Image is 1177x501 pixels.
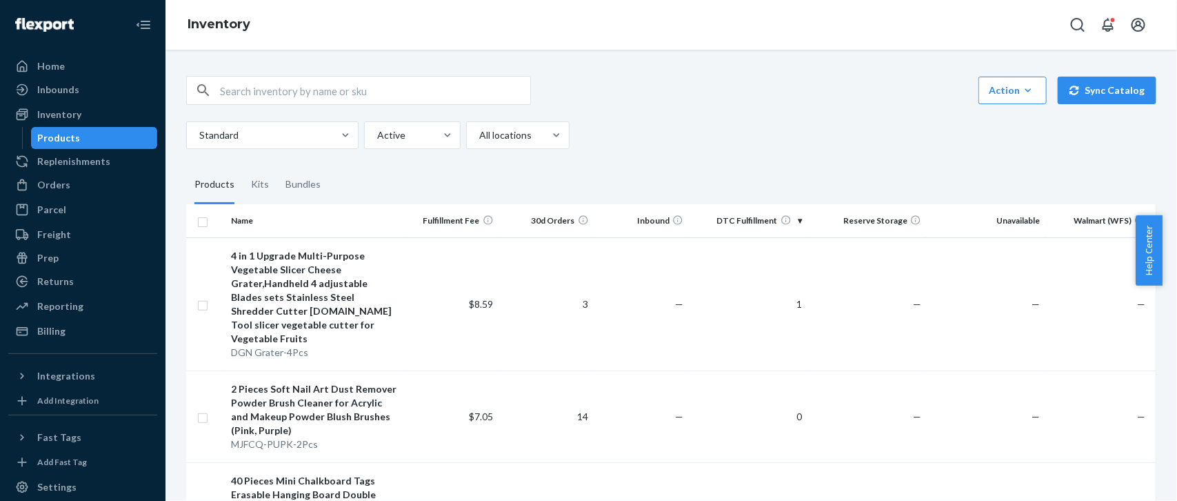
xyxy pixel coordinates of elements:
img: Flexport logo [15,18,74,32]
button: Fast Tags [8,426,157,449]
div: Add Fast Tag [37,456,87,468]
th: Reserve Storage [808,204,927,237]
ol: breadcrumbs [177,5,261,45]
td: 3 [499,237,594,371]
div: DGN Grater-4Pcs [231,346,398,360]
a: Inbounds [8,79,157,101]
button: Open account menu [1125,11,1152,39]
a: Freight [8,224,157,246]
div: Add Integration [37,395,99,406]
span: — [913,298,921,310]
div: Orders [37,178,70,192]
input: Search inventory by name or sku [220,77,530,104]
a: Inventory [8,104,157,126]
th: Walmart (WFS) [1045,204,1156,237]
div: Inbounds [37,83,79,97]
th: Fulfillment Fee [404,204,499,237]
div: 4 in 1 Upgrade Multi-Purpose Vegetable Slicer Cheese Grater,Handheld 4 adjustable Blades sets Sta... [231,249,398,346]
div: Products [38,131,81,145]
div: Fast Tags [37,431,81,444]
td: 0 [689,371,807,462]
span: — [675,411,683,422]
th: DTC Fulfillment [689,204,807,237]
a: Reporting [8,295,157,317]
a: Billing [8,320,157,342]
div: Billing [37,324,66,338]
a: Inventory [188,17,250,32]
button: Action [978,77,1047,104]
a: Home [8,55,157,77]
a: Add Fast Tag [8,454,157,471]
div: Returns [37,275,74,288]
button: Open notifications [1094,11,1122,39]
div: Bundles [285,166,321,204]
div: Action [989,83,1036,97]
a: Products [31,127,158,149]
span: $7.05 [470,411,494,422]
span: — [913,411,921,422]
th: 30d Orders [499,204,594,237]
span: — [1137,411,1145,422]
th: Inbound [594,204,690,237]
div: Freight [37,228,71,242]
span: — [1032,298,1040,310]
a: Prep [8,247,157,269]
div: Reporting [37,299,83,313]
a: Orders [8,174,157,196]
div: Prep [37,251,59,265]
button: Help Center [1136,215,1163,286]
button: Open Search Box [1064,11,1092,39]
th: Name [225,204,403,237]
div: Integrations [37,369,95,383]
span: — [1137,298,1145,310]
th: Unavailable [927,204,1045,237]
div: Parcel [37,203,66,217]
a: Parcel [8,199,157,221]
div: Inventory [37,108,81,121]
input: All locations [478,128,479,142]
td: 14 [499,371,594,462]
td: 1 [689,237,807,371]
span: — [1032,411,1040,422]
button: Integrations [8,365,157,387]
div: Kits [251,166,269,204]
a: Add Integration [8,393,157,409]
div: 2 Pieces Soft Nail Art Dust Remover Powder Brush Cleaner for Acrylic and Makeup Powder Blush Brus... [231,382,398,438]
a: Replenishments [8,150,157,173]
div: Replenishments [37,155,110,168]
button: Close Navigation [130,11,157,39]
a: Settings [8,476,157,498]
div: MJFCQ-PUPK-2Pcs [231,438,398,451]
span: — [675,298,683,310]
input: Active [376,128,377,142]
div: Settings [37,480,77,494]
div: Home [37,59,65,73]
span: $8.59 [470,298,494,310]
input: Standard [198,128,199,142]
button: Sync Catalog [1058,77,1156,104]
a: Returns [8,271,157,293]
div: Products [194,166,234,204]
